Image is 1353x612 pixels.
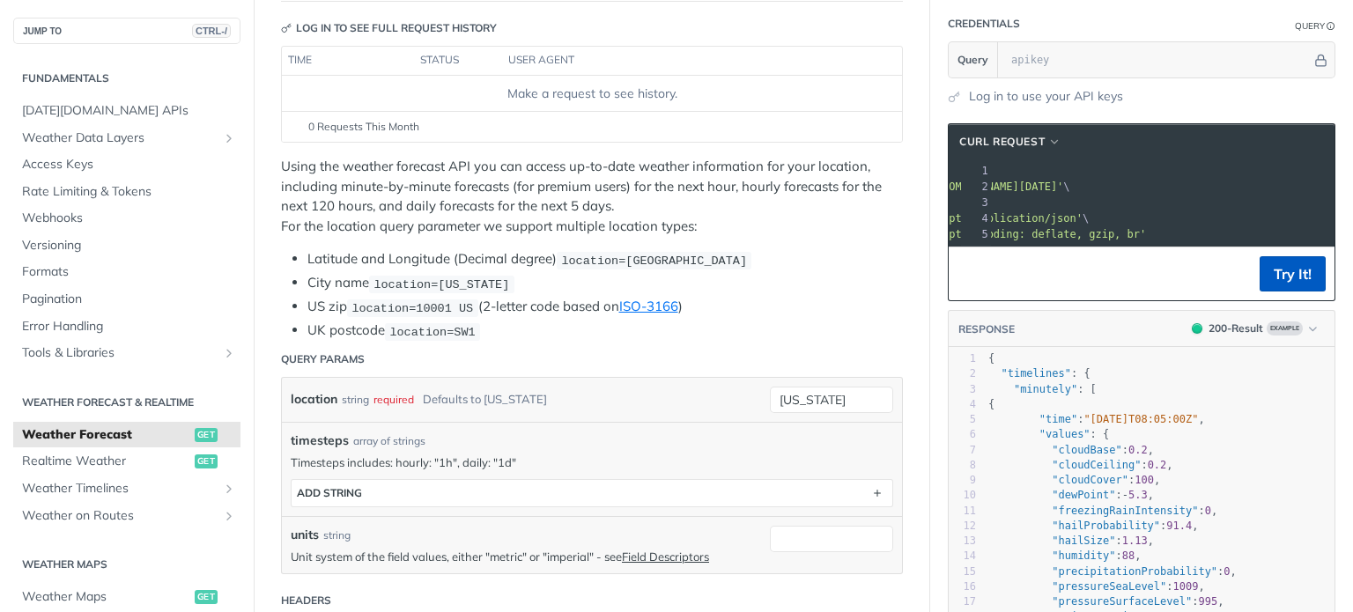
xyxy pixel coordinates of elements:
[1122,549,1135,562] span: 88
[281,351,365,367] div: Query Params
[281,593,331,608] div: Headers
[1052,444,1121,456] span: "cloudBase"
[949,564,976,579] div: 15
[1052,474,1128,486] span: "cloudCover"
[988,413,1205,425] span: : ,
[828,181,1070,193] span: \
[13,179,240,205] a: Rate Limiting & Tokens
[969,87,1123,106] a: Log in to use your API keys
[949,549,976,564] div: 14
[949,534,976,549] div: 13
[1295,19,1325,33] div: Query
[192,24,231,38] span: CTRL-/
[1122,489,1128,501] span: -
[13,313,240,340] a: Error Handling
[13,259,240,285] a: Formats
[308,119,419,135] span: 0 Requests This Month
[22,129,218,147] span: Weather Data Layers
[1052,505,1198,517] span: "freezingRainIntensity"
[373,277,509,291] span: location=[US_STATE]
[195,454,218,468] span: get
[342,387,369,412] div: string
[1052,520,1160,532] span: "hailProbability"
[961,163,991,179] div: 1
[281,157,903,236] p: Using the weather forecast API you can access up-to-date weather information for your location, i...
[1198,595,1217,608] span: 995
[351,301,473,314] span: location=10001 US
[949,427,976,442] div: 6
[961,226,991,242] div: 5
[1128,489,1148,501] span: 5.3
[828,212,1089,225] span: \
[22,318,236,335] span: Error Handling
[13,422,240,448] a: Weather Forecastget
[13,232,240,259] a: Versioning
[1224,565,1230,578] span: 0
[1014,383,1077,395] span: "minutely"
[291,431,349,450] span: timesteps
[289,85,895,103] div: Make a request to see history.
[988,580,1205,593] span: : ,
[988,489,1154,501] span: : ,
[22,210,236,227] span: Webhooks
[949,579,976,594] div: 16
[414,47,502,75] th: status
[1209,321,1263,336] div: 200 - Result
[622,549,709,564] a: Field Descriptors
[1001,367,1070,380] span: "timelines"
[222,131,236,145] button: Show subpages for Weather Data Layers
[13,70,240,86] h2: Fundamentals
[22,344,218,362] span: Tools & Libraries
[1052,489,1115,501] span: "dewPoint"
[282,47,414,75] th: time
[22,480,218,498] span: Weather Timelines
[13,125,240,151] a: Weather Data LayersShow subpages for Weather Data Layers
[13,98,240,124] a: [DATE][DOMAIN_NAME] APIs
[988,459,1173,471] span: : ,
[502,47,867,75] th: user agent
[291,549,761,564] p: Unit system of the field values, either "metric" or "imperial" - see
[988,367,1091,380] span: : {
[988,595,1224,608] span: : ,
[988,565,1237,578] span: : ,
[222,482,236,496] button: Show subpages for Weather Timelines
[961,195,991,210] div: 3
[291,454,893,470] p: Timesteps includes: hourly: "1h", daily: "1d"
[1166,520,1192,532] span: 91.4
[988,398,994,410] span: {
[949,397,976,412] div: 4
[949,458,976,473] div: 8
[917,212,1083,225] span: 'accept: application/json'
[291,387,337,412] label: location
[22,102,236,120] span: [DATE][DOMAIN_NAME] APIs
[22,263,236,281] span: Formats
[353,433,425,449] div: array of strings
[1192,323,1202,334] span: 200
[1002,42,1312,77] input: apikey
[1052,535,1115,547] span: "hailSize"
[307,249,903,269] li: Latitude and Longitude (Decimal degree)
[949,443,976,458] div: 7
[389,325,475,338] span: location=SW1
[949,366,976,381] div: 2
[1128,444,1148,456] span: 0.2
[949,594,976,609] div: 17
[988,428,1109,440] span: : {
[22,426,190,444] span: Weather Forecast
[22,237,236,254] span: Versioning
[13,394,240,410] h2: Weather Forecast & realtime
[561,254,747,267] span: location=[GEOGRAPHIC_DATA]
[281,23,292,33] svg: Key
[959,134,1045,150] span: cURL Request
[1039,413,1077,425] span: "time"
[307,297,903,317] li: US zip (2-letter code based on )
[1052,549,1115,562] span: "humidity"
[949,488,976,503] div: 10
[22,588,190,606] span: Weather Maps
[988,549,1142,562] span: : ,
[373,387,414,412] div: required
[307,321,903,341] li: UK postcode
[22,453,190,470] span: Realtime Weather
[1052,459,1141,471] span: "cloudCeiling"
[1052,580,1166,593] span: "pressureSeaLevel"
